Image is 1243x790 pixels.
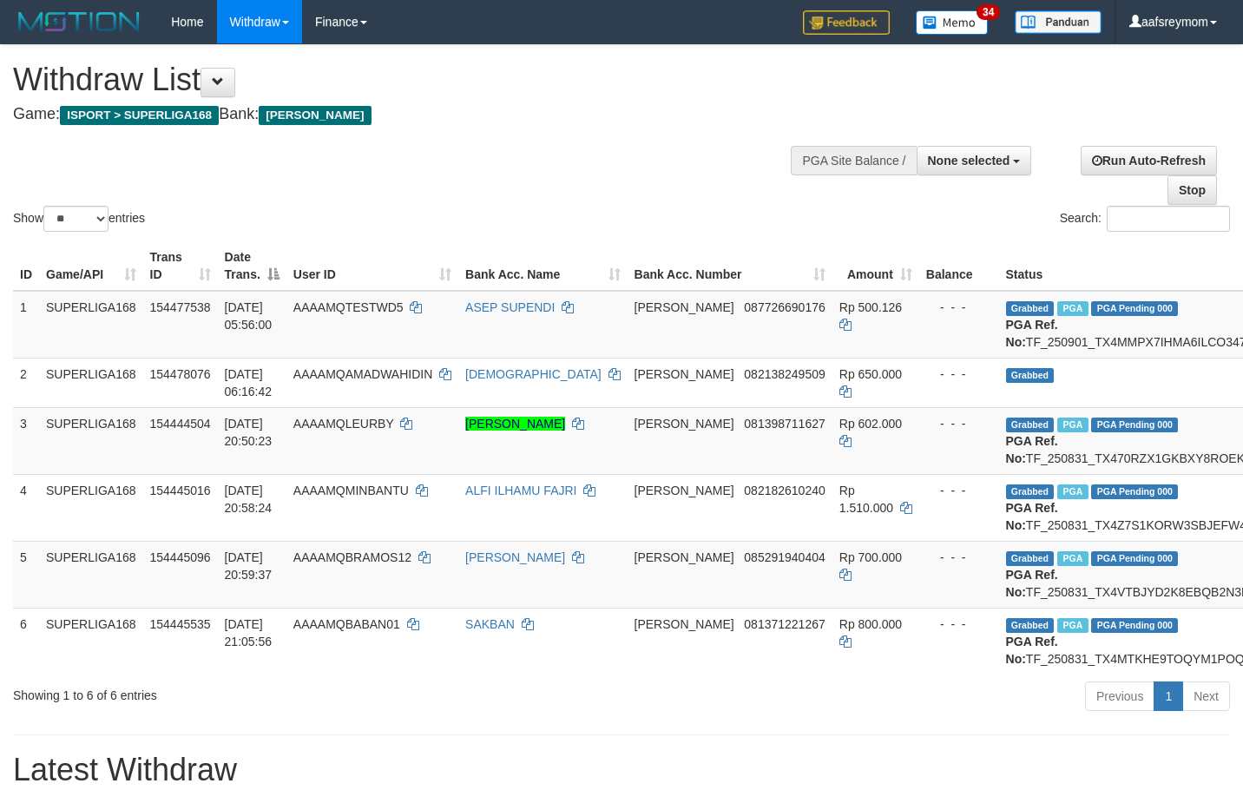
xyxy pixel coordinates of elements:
th: Game/API: activate to sort column ascending [39,241,143,291]
span: Copy 087726690176 to clipboard [744,300,825,314]
div: - - - [926,482,992,499]
span: PGA Pending [1091,301,1178,316]
span: [DATE] 05:56:00 [225,300,273,332]
span: Grabbed [1006,551,1055,566]
td: 3 [13,407,39,474]
span: AAAAMQAMADWAHIDIN [293,367,433,381]
img: Feedback.jpg [803,10,890,35]
div: - - - [926,616,992,633]
span: ISPORT > SUPERLIGA168 [60,106,219,125]
span: [PERSON_NAME] [635,300,734,314]
span: [DATE] 20:50:23 [225,417,273,448]
span: [DATE] 20:58:24 [225,484,273,515]
td: SUPERLIGA168 [39,608,143,675]
span: AAAAMQMINBANTU [293,484,409,497]
label: Show entries [13,206,145,232]
span: Marked by aafheankoy [1057,618,1088,633]
span: AAAAMQBABAN01 [293,617,400,631]
span: AAAAMQBRAMOS12 [293,550,411,564]
span: [PERSON_NAME] [635,484,734,497]
a: [PERSON_NAME] [465,417,565,431]
td: 5 [13,541,39,608]
span: Grabbed [1006,301,1055,316]
td: SUPERLIGA168 [39,358,143,407]
span: [PERSON_NAME] [635,550,734,564]
span: Grabbed [1006,418,1055,432]
div: - - - [926,299,992,316]
a: [DEMOGRAPHIC_DATA] [465,367,602,381]
td: SUPERLIGA168 [39,474,143,541]
th: User ID: activate to sort column ascending [286,241,458,291]
span: Grabbed [1006,484,1055,499]
span: Rp 1.510.000 [839,484,893,515]
div: - - - [926,549,992,566]
span: Copy 081398711627 to clipboard [744,417,825,431]
span: Rp 602.000 [839,417,902,431]
a: Stop [1167,175,1217,205]
b: PGA Ref. No: [1006,568,1058,599]
span: Marked by aafounsreynich [1057,418,1088,432]
h4: Game: Bank: [13,106,812,123]
label: Search: [1060,206,1230,232]
b: PGA Ref. No: [1006,318,1058,349]
select: Showentries [43,206,109,232]
h1: Latest Withdraw [13,753,1230,787]
span: PGA Pending [1091,618,1178,633]
td: 2 [13,358,39,407]
a: Previous [1085,681,1154,711]
b: PGA Ref. No: [1006,434,1058,465]
div: - - - [926,415,992,432]
span: 154444504 [150,417,211,431]
span: PGA Pending [1091,418,1178,432]
th: ID [13,241,39,291]
span: AAAAMQTESTWD5 [293,300,404,314]
td: SUPERLIGA168 [39,407,143,474]
img: Button%20Memo.svg [916,10,989,35]
a: Run Auto-Refresh [1081,146,1217,175]
span: None selected [928,154,1010,168]
span: [DATE] 20:59:37 [225,550,273,582]
img: panduan.png [1015,10,1102,34]
span: PGA Pending [1091,551,1178,566]
b: PGA Ref. No: [1006,635,1058,666]
td: SUPERLIGA168 [39,291,143,359]
th: Trans ID: activate to sort column ascending [143,241,218,291]
span: [DATE] 06:16:42 [225,367,273,398]
div: PGA Site Balance / [791,146,916,175]
button: None selected [917,146,1032,175]
span: Grabbed [1006,618,1055,633]
span: Rp 700.000 [839,550,902,564]
input: Search: [1107,206,1230,232]
span: Marked by aafheankoy [1057,551,1088,566]
span: 154477538 [150,300,211,314]
span: PGA Pending [1091,484,1178,499]
th: Balance [919,241,999,291]
a: SAKBAN [465,617,515,631]
th: Bank Acc. Number: activate to sort column ascending [628,241,832,291]
span: Grabbed [1006,368,1055,383]
span: AAAAMQLEURBY [293,417,394,431]
span: [DATE] 21:05:56 [225,617,273,648]
td: 6 [13,608,39,675]
span: Rp 800.000 [839,617,902,631]
span: Copy 085291940404 to clipboard [744,550,825,564]
span: Copy 082138249509 to clipboard [744,367,825,381]
th: Bank Acc. Name: activate to sort column ascending [458,241,627,291]
td: 1 [13,291,39,359]
span: Copy 082182610240 to clipboard [744,484,825,497]
span: 154445016 [150,484,211,497]
span: Marked by aafmaleo [1057,301,1088,316]
b: PGA Ref. No: [1006,501,1058,532]
span: Rp 650.000 [839,367,902,381]
a: ALFI ILHAMU FAJRI [465,484,576,497]
a: [PERSON_NAME] [465,550,565,564]
span: Marked by aafheankoy [1057,484,1088,499]
span: [PERSON_NAME] [259,106,371,125]
span: [PERSON_NAME] [635,417,734,431]
td: SUPERLIGA168 [39,541,143,608]
a: 1 [1154,681,1183,711]
span: 154445535 [150,617,211,631]
span: Copy 081371221267 to clipboard [744,617,825,631]
th: Amount: activate to sort column ascending [832,241,919,291]
span: 34 [977,4,1000,20]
